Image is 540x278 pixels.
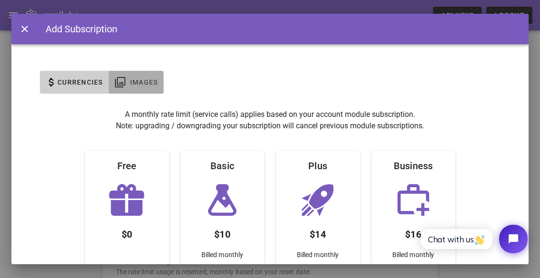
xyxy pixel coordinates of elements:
[410,217,536,261] iframe: Tidio Chat
[114,219,140,246] div: $0
[385,246,442,268] div: Billed monthly
[398,219,429,246] div: $16
[110,151,144,181] div: Free
[386,151,441,181] div: Business
[302,219,333,246] div: $14
[130,78,158,86] span: Images
[203,151,242,181] div: Basic
[289,246,346,268] div: Billed monthly
[194,246,251,268] div: Billed monthly
[40,71,109,94] button: Currencies
[57,78,103,86] span: Currencies
[85,109,455,132] p: A monthly rate limit (service calls) applies based on your account module subscription. Note: upg...
[109,71,164,94] button: Images
[301,151,335,181] div: Plus
[207,219,238,246] div: $10
[36,22,117,36] div: Add Subscription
